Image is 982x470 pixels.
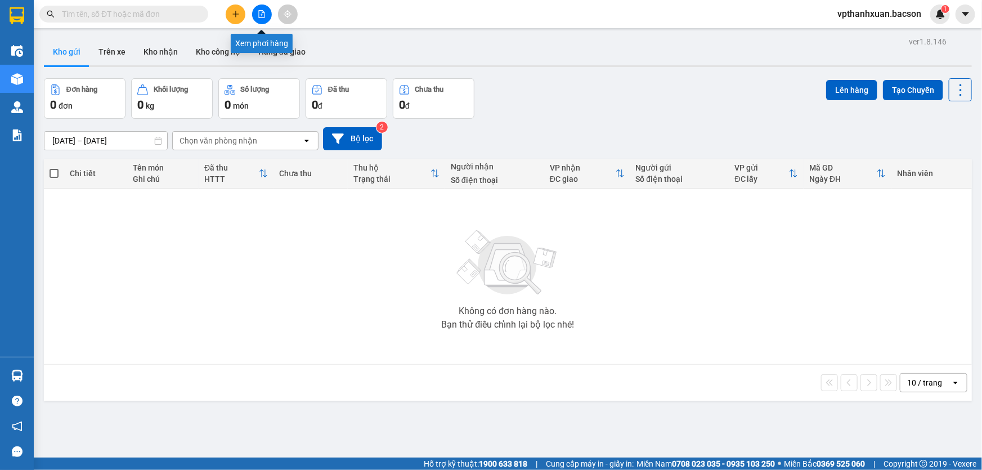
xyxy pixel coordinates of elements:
span: đơn [59,101,73,110]
div: Trạng thái [353,174,431,183]
div: Không có đơn hàng nào. [459,307,557,316]
span: đ [318,101,322,110]
sup: 2 [376,122,388,133]
div: Bạn thử điều chỉnh lại bộ lọc nhé! [441,320,574,329]
span: plus [232,10,240,18]
img: warehouse-icon [11,45,23,57]
div: Đã thu [204,163,259,172]
th: Toggle SortBy [804,159,891,189]
div: VP nhận [550,163,616,172]
strong: 0708 023 035 - 0935 103 250 [672,459,775,468]
span: Miền Nam [636,458,775,470]
img: warehouse-icon [11,73,23,85]
button: Trên xe [89,38,134,65]
div: Chọn văn phòng nhận [180,135,257,146]
svg: open [302,136,311,145]
span: search [47,10,55,18]
span: món [233,101,249,110]
button: plus [226,5,245,24]
button: Đơn hàng0đơn [44,78,125,119]
img: svg+xml;base64,PHN2ZyBjbGFzcz0ibGlzdC1wbHVnX19zdmciIHhtbG5zPSJodHRwOi8vd3d3LnczLm9yZy8yMDAwL3N2Zy... [451,223,564,302]
div: Số điện thoại [451,176,539,185]
span: copyright [920,460,927,468]
button: Hàng đã giao [249,38,315,65]
div: Thu hộ [353,163,431,172]
span: | [873,458,875,470]
button: aim [278,5,298,24]
button: Kho công nợ [187,38,249,65]
span: 0 [225,98,231,111]
div: Ngày ĐH [809,174,877,183]
span: Miền Bắc [784,458,865,470]
span: đ [405,101,410,110]
span: notification [12,421,23,432]
th: Toggle SortBy [348,159,445,189]
button: Số lượng0món [218,78,300,119]
button: Kho nhận [134,38,187,65]
span: Cung cấp máy in - giấy in: [546,458,634,470]
img: logo-vxr [10,7,24,24]
button: Lên hàng [826,80,877,100]
div: HTTT [204,174,259,183]
span: 0 [399,98,405,111]
span: Hỗ trợ kỹ thuật: [424,458,527,470]
th: Toggle SortBy [544,159,630,189]
span: caret-down [961,9,971,19]
svg: open [951,378,960,387]
button: Bộ lọc [323,127,382,150]
img: warehouse-icon [11,101,23,113]
sup: 1 [941,5,949,13]
strong: 0369 525 060 [817,459,865,468]
span: question-circle [12,396,23,406]
input: Select a date range. [44,132,167,150]
div: Đã thu [328,86,349,93]
span: 0 [137,98,144,111]
img: solution-icon [11,129,23,141]
span: file-add [258,10,266,18]
button: Tạo Chuyến [883,80,943,100]
div: Số điện thoại [636,174,724,183]
div: Chưa thu [279,169,342,178]
span: | [536,458,537,470]
div: Đơn hàng [66,86,97,93]
div: Người gửi [636,163,724,172]
img: icon-new-feature [935,9,945,19]
div: Chưa thu [415,86,444,93]
span: 1 [943,5,947,13]
div: Mã GD [809,163,877,172]
button: Chưa thu0đ [393,78,474,119]
div: Tên món [133,163,193,172]
img: warehouse-icon [11,370,23,382]
button: Khối lượng0kg [131,78,213,119]
strong: 1900 633 818 [479,459,527,468]
div: VP gửi [735,163,789,172]
div: Ghi chú [133,174,193,183]
span: aim [284,10,292,18]
div: ĐC giao [550,174,616,183]
div: Người nhận [451,162,539,171]
button: Đã thu0đ [306,78,387,119]
button: Kho gửi [44,38,89,65]
div: Khối lượng [154,86,188,93]
span: kg [146,101,154,110]
th: Toggle SortBy [729,159,804,189]
span: message [12,446,23,457]
th: Toggle SortBy [199,159,273,189]
div: Nhân viên [897,169,966,178]
span: 0 [312,98,318,111]
div: 10 / trang [907,377,942,388]
span: vpthanhxuan.bacson [828,7,930,21]
span: 0 [50,98,56,111]
div: ver 1.8.146 [909,35,947,48]
div: ĐC lấy [735,174,789,183]
div: Số lượng [241,86,270,93]
button: file-add [252,5,272,24]
button: caret-down [956,5,975,24]
span: ⚪️ [778,462,781,466]
div: Chi tiết [70,169,122,178]
input: Tìm tên, số ĐT hoặc mã đơn [62,8,195,20]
